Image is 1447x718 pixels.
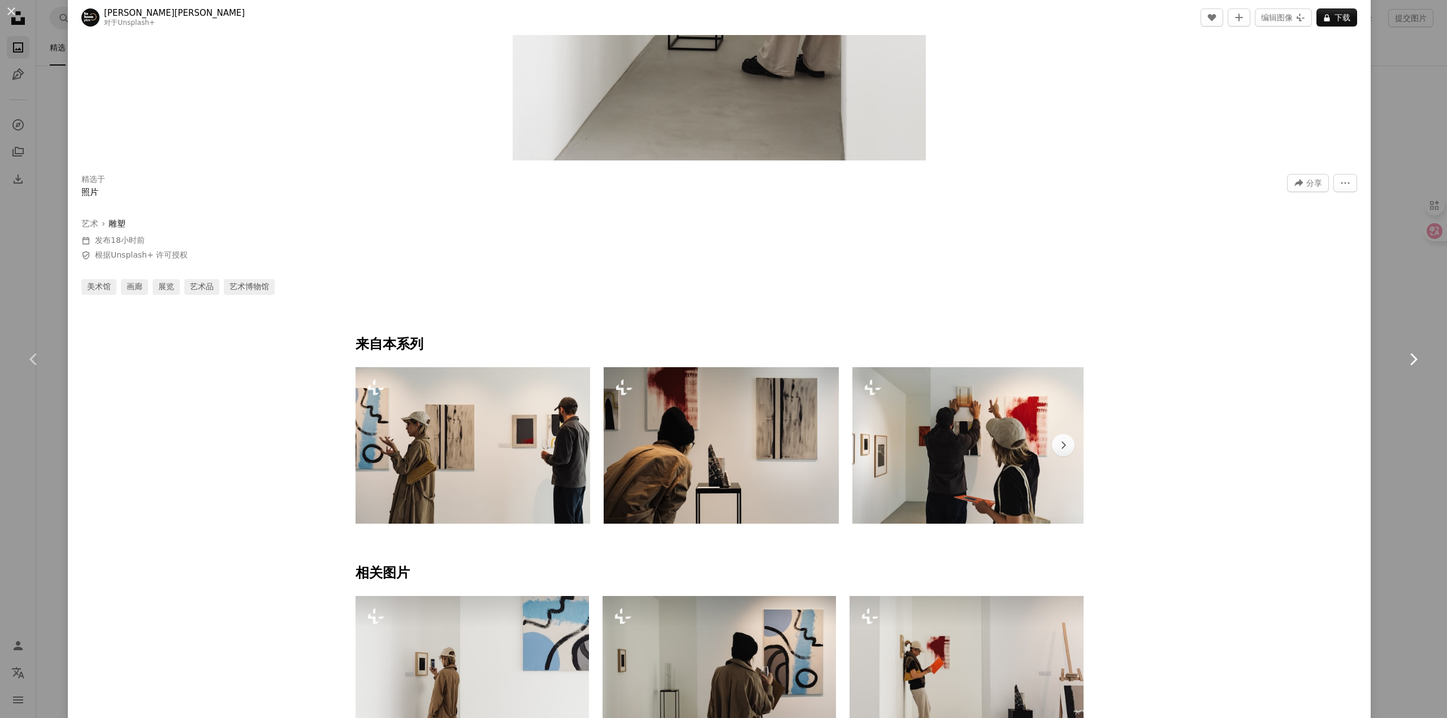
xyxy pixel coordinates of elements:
font: 下载 [1335,13,1350,22]
button: 分享此图片 [1287,174,1329,192]
font: › [102,219,105,229]
a: 人们在画廊里欣赏抽象画。 [603,668,836,678]
a: 人们在画廊里观察抽象艺术。 [604,440,839,450]
font: 艺术 [81,219,98,229]
img: 转到 Karolina Grabowska 的个人资料 [81,8,99,27]
a: 美术馆 [81,279,116,295]
font: 编辑图像 [1261,13,1293,22]
a: 艺术 [81,217,98,230]
a: 下一个 [1379,305,1447,414]
a: 在现代画廊里观看艺术品的人 [850,668,1083,678]
a: Unsplash+ [118,19,155,27]
font: 相关图片 [356,565,410,581]
img: 人们在画廊里观察抽象艺术。 [604,367,839,524]
font: 美术馆 [87,282,111,291]
a: 画廊 [121,279,148,295]
img: 人们在画廊观看抽象艺术 [356,367,591,524]
button: 向右滚动列表 [1052,434,1075,456]
a: 照片 [81,187,98,197]
a: Unsplash+ 许可授权 [111,250,188,259]
font: 根据 [95,250,111,259]
font: 精选于 [81,175,105,184]
font: 画廊 [127,282,142,291]
img: 人们在画廊里悬挂艺术品 [852,367,1088,524]
font: [PERSON_NAME][PERSON_NAME] [104,8,245,18]
font: 18小时前 [111,236,145,245]
font: 雕塑 [109,219,125,229]
a: 人们在画廊里悬挂艺术品 [852,440,1088,450]
button: 下载 [1316,8,1357,27]
font: 展览 [158,282,174,291]
button: 编辑图像 [1255,8,1312,27]
a: 艺术博物馆 [224,279,275,295]
a: 人们在画廊观看抽象艺术 [356,440,591,450]
time: 2025年8月27日晚上8:35:11（格林威治标准时间+8） [111,236,145,245]
a: 展览 [153,279,180,295]
font: 对于 [104,19,118,27]
font: 艺术博物馆 [229,282,269,291]
a: 一名女子在简约的画廊环境中拍摄艺术作品。 [356,668,589,678]
a: 艺术品 [184,279,219,295]
font: 发布 [95,236,111,245]
font: 艺术品 [190,282,214,291]
button: 添加到收藏夹 [1228,8,1250,27]
button: 更多操作 [1333,174,1357,192]
a: 雕塑 [109,217,125,230]
font: 来自本系列 [356,336,423,352]
font: 分享 [1306,179,1322,188]
button: 喜欢 [1201,8,1223,27]
a: [PERSON_NAME][PERSON_NAME] [104,7,245,19]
